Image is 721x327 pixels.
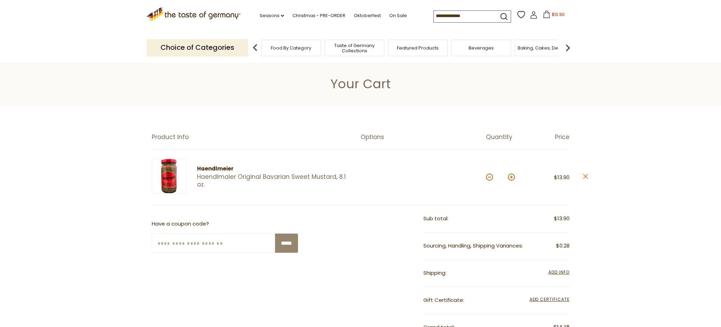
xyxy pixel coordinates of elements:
a: Food By Category [271,45,311,51]
a: Beverages [469,45,494,51]
div: Product Info [152,134,361,141]
span: Add Info [548,269,569,275]
a: Haendlmaier Original Bavarian Sweet Mustard, 8.1 oz. [197,173,348,188]
span: $0.28 [556,242,570,250]
span: Sourcing, Handling, Shipping Variances: [423,242,523,249]
div: Quantity [486,134,528,141]
span: $13.90 [554,174,570,181]
h1: Your Cart [22,76,699,92]
a: Baking, Cakes, Desserts [518,45,572,51]
span: Shipping: [423,269,446,276]
span: Add Certificate [530,296,570,304]
p: Have a coupon code? [152,220,298,228]
a: Seasons [260,12,284,20]
img: next arrow [561,41,575,55]
div: Price [528,134,570,141]
span: $13.90 [552,12,565,17]
a: Taste of Germany Collections [327,43,382,53]
div: Haendlmeier [197,165,348,173]
img: Haendlmaier Original Bavarian Sweet Mustard, 8.1 oz. [152,159,187,193]
span: Sub total: [423,215,448,222]
span: $13.90 [554,214,570,223]
a: Oktoberfest [354,12,381,20]
a: On Sale [389,12,407,20]
img: previous arrow [248,41,262,55]
button: $13.90 [539,10,569,21]
a: Christmas - PRE-ORDER [292,12,345,20]
p: Choice of Categories [147,39,248,56]
span: Gift Certificate: [423,296,464,304]
div: Options [361,134,486,141]
a: Featured Products [397,45,439,51]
